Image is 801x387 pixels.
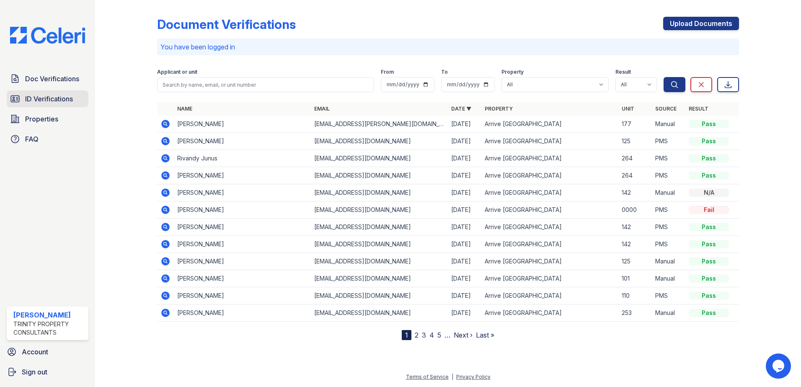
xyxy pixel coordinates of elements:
[689,120,729,128] div: Pass
[448,219,481,236] td: [DATE]
[174,116,311,133] td: [PERSON_NAME]
[451,106,471,112] a: Date ▼
[689,240,729,248] div: Pass
[689,188,729,197] div: N/A
[3,364,92,380] a: Sign out
[689,257,729,266] div: Pass
[437,331,441,339] a: 5
[311,304,448,322] td: [EMAIL_ADDRESS][DOMAIN_NAME]
[157,17,296,32] div: Document Verifications
[7,111,88,127] a: Properties
[618,116,652,133] td: 177
[652,201,685,219] td: PMS
[22,347,48,357] span: Account
[652,133,685,150] td: PMS
[689,292,729,300] div: Pass
[448,167,481,184] td: [DATE]
[429,331,434,339] a: 4
[441,69,448,75] label: To
[314,106,330,112] a: Email
[481,167,618,184] td: Arrive [GEOGRAPHIC_DATA]
[689,106,708,112] a: Result
[689,309,729,317] div: Pass
[174,304,311,322] td: [PERSON_NAME]
[311,253,448,270] td: [EMAIL_ADDRESS][DOMAIN_NAME]
[481,133,618,150] td: Arrive [GEOGRAPHIC_DATA]
[481,236,618,253] td: Arrive [GEOGRAPHIC_DATA]
[689,137,729,145] div: Pass
[481,150,618,167] td: Arrive [GEOGRAPHIC_DATA]
[622,106,634,112] a: Unit
[448,116,481,133] td: [DATE]
[311,167,448,184] td: [EMAIL_ADDRESS][DOMAIN_NAME]
[415,331,419,339] a: 2
[618,133,652,150] td: 125
[157,77,374,92] input: Search by name, email, or unit number
[454,331,473,339] a: Next ›
[174,201,311,219] td: [PERSON_NAME]
[448,201,481,219] td: [DATE]
[311,201,448,219] td: [EMAIL_ADDRESS][DOMAIN_NAME]
[481,253,618,270] td: Arrive [GEOGRAPHIC_DATA]
[652,236,685,253] td: PMS
[406,374,449,380] a: Terms of Service
[160,42,736,52] p: You have been logged in
[7,131,88,147] a: FAQ
[311,133,448,150] td: [EMAIL_ADDRESS][DOMAIN_NAME]
[456,374,491,380] a: Privacy Policy
[13,320,85,337] div: Trinity Property Consultants
[448,304,481,322] td: [DATE]
[311,150,448,167] td: [EMAIL_ADDRESS][DOMAIN_NAME]
[652,287,685,304] td: PMS
[652,184,685,201] td: Manual
[174,253,311,270] td: [PERSON_NAME]
[663,17,739,30] a: Upload Documents
[618,167,652,184] td: 264
[481,116,618,133] td: Arrive [GEOGRAPHIC_DATA]
[448,236,481,253] td: [DATE]
[766,353,793,379] iframe: chat widget
[25,114,58,124] span: Properties
[481,304,618,322] td: Arrive [GEOGRAPHIC_DATA]
[481,201,618,219] td: Arrive [GEOGRAPHIC_DATA]
[689,274,729,283] div: Pass
[618,236,652,253] td: 142
[618,150,652,167] td: 264
[177,106,192,112] a: Name
[615,69,631,75] label: Result
[174,167,311,184] td: [PERSON_NAME]
[652,167,685,184] td: PMS
[481,270,618,287] td: Arrive [GEOGRAPHIC_DATA]
[444,330,450,340] span: …
[481,287,618,304] td: Arrive [GEOGRAPHIC_DATA]
[481,184,618,201] td: Arrive [GEOGRAPHIC_DATA]
[402,330,411,340] div: 1
[618,201,652,219] td: 0000
[157,69,197,75] label: Applicant or unit
[689,206,729,214] div: Fail
[652,219,685,236] td: PMS
[501,69,524,75] label: Property
[422,331,426,339] a: 3
[448,270,481,287] td: [DATE]
[618,253,652,270] td: 125
[618,270,652,287] td: 101
[448,150,481,167] td: [DATE]
[174,133,311,150] td: [PERSON_NAME]
[174,219,311,236] td: [PERSON_NAME]
[448,184,481,201] td: [DATE]
[174,236,311,253] td: [PERSON_NAME]
[689,171,729,180] div: Pass
[174,150,311,167] td: Rivandy Junus
[25,74,79,84] span: Doc Verifications
[652,150,685,167] td: PMS
[3,343,92,360] a: Account
[689,154,729,163] div: Pass
[311,184,448,201] td: [EMAIL_ADDRESS][DOMAIN_NAME]
[25,134,39,144] span: FAQ
[618,219,652,236] td: 142
[652,116,685,133] td: Manual
[655,106,677,112] a: Source
[174,184,311,201] td: [PERSON_NAME]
